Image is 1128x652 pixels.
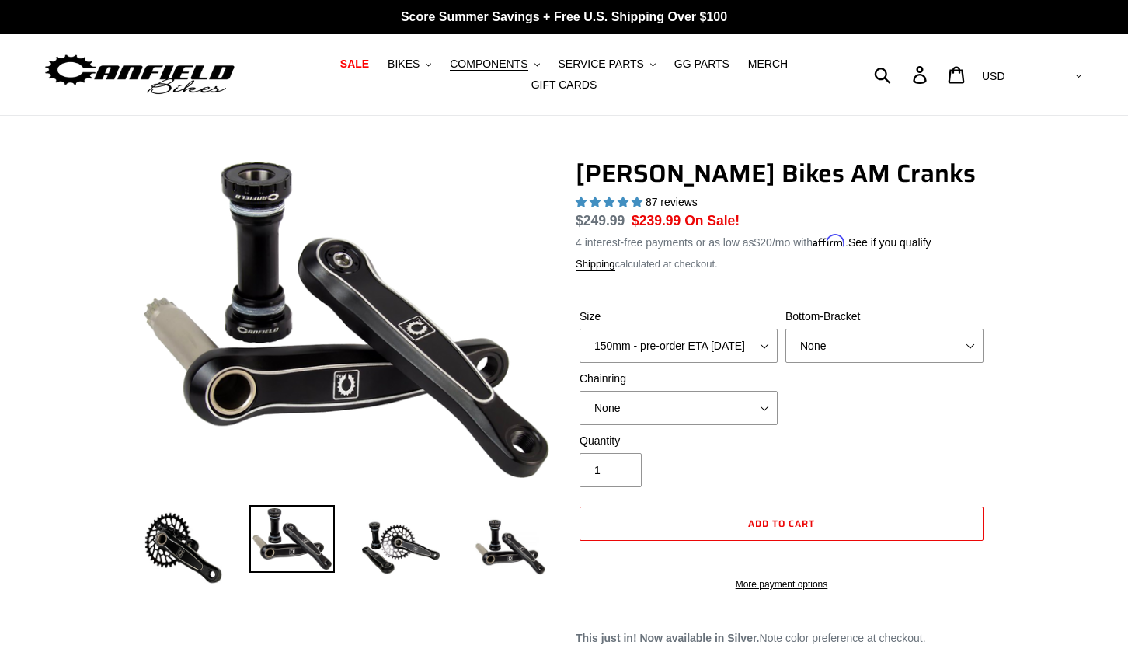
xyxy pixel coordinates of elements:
[754,236,772,249] span: $20
[576,258,615,271] a: Shipping
[332,54,377,75] a: SALE
[748,58,788,71] span: MERCH
[340,58,369,71] span: SALE
[576,213,625,228] s: $249.99
[550,54,663,75] button: SERVICE PARTS
[740,54,796,75] a: MERCH
[748,516,815,531] span: Add to cart
[524,75,605,96] a: GIFT CARDS
[646,196,698,208] span: 87 reviews
[249,505,335,574] img: Load image into Gallery viewer, Canfield Cranks
[785,309,984,325] label: Bottom-Bracket
[558,58,643,71] span: SERVICE PARTS
[848,236,931,249] a: See if you qualify - Learn more about Affirm Financing (opens in modal)
[667,54,737,75] a: GG PARTS
[684,211,740,231] span: On Sale!
[380,54,439,75] button: BIKES
[388,58,420,71] span: BIKES
[576,231,931,251] p: 4 interest-free payments or as low as /mo with .
[450,58,527,71] span: COMPONENTS
[580,507,984,541] button: Add to cart
[674,58,729,71] span: GG PARTS
[576,196,646,208] span: 4.97 stars
[141,505,226,591] img: Load image into Gallery viewer, Canfield Bikes AM Cranks
[358,505,444,591] img: Load image into Gallery viewer, Canfield Bikes AM Cranks
[632,213,681,228] span: $239.99
[580,309,778,325] label: Size
[442,54,547,75] button: COMPONENTS
[813,234,845,247] span: Affirm
[580,433,778,449] label: Quantity
[883,58,922,92] input: Search
[576,630,987,647] p: Note color preference at checkout.
[580,371,778,387] label: Chainring
[580,577,984,591] a: More payment options
[531,78,597,92] span: GIFT CARDS
[467,505,552,591] img: Load image into Gallery viewer, CANFIELD-AM_DH-CRANKS
[43,51,237,99] img: Canfield Bikes
[576,159,987,188] h1: [PERSON_NAME] Bikes AM Cranks
[576,632,760,644] strong: This just in! Now available in Silver.
[576,256,987,272] div: calculated at checkout.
